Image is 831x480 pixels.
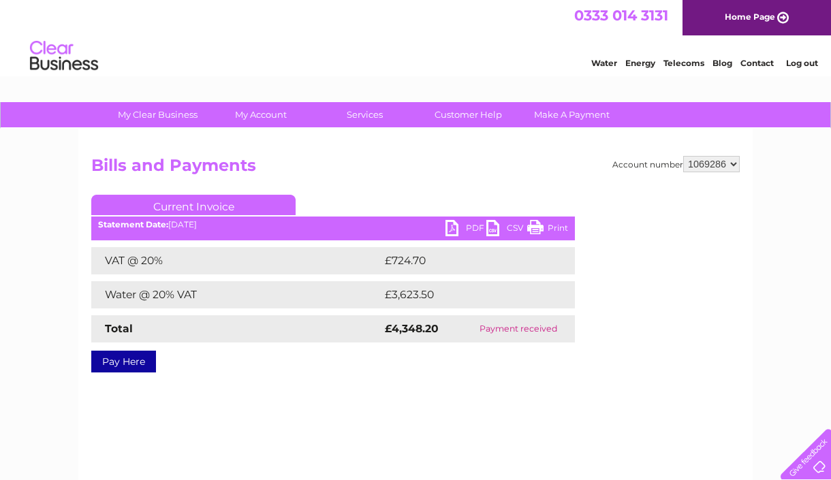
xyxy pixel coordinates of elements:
[786,58,818,68] a: Log out
[740,58,774,68] a: Contact
[625,58,655,68] a: Energy
[612,156,740,172] div: Account number
[95,7,738,66] div: Clear Business is a trading name of Verastar Limited (registered in [GEOGRAPHIC_DATA] No. 3667643...
[91,156,740,182] h2: Bills and Payments
[462,315,575,342] td: Payment received
[105,322,133,335] strong: Total
[591,58,617,68] a: Water
[412,102,524,127] a: Customer Help
[712,58,732,68] a: Blog
[91,195,296,215] a: Current Invoice
[445,220,486,240] a: PDF
[574,7,668,24] a: 0333 014 3131
[91,281,381,308] td: Water @ 20% VAT
[91,247,381,274] td: VAT @ 20%
[527,220,568,240] a: Print
[381,247,551,274] td: £724.70
[516,102,628,127] a: Make A Payment
[486,220,527,240] a: CSV
[101,102,214,127] a: My Clear Business
[29,35,99,77] img: logo.png
[98,219,168,229] b: Statement Date:
[205,102,317,127] a: My Account
[385,322,439,335] strong: £4,348.20
[91,351,156,372] a: Pay Here
[381,281,554,308] td: £3,623.50
[309,102,421,127] a: Services
[663,58,704,68] a: Telecoms
[91,220,575,229] div: [DATE]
